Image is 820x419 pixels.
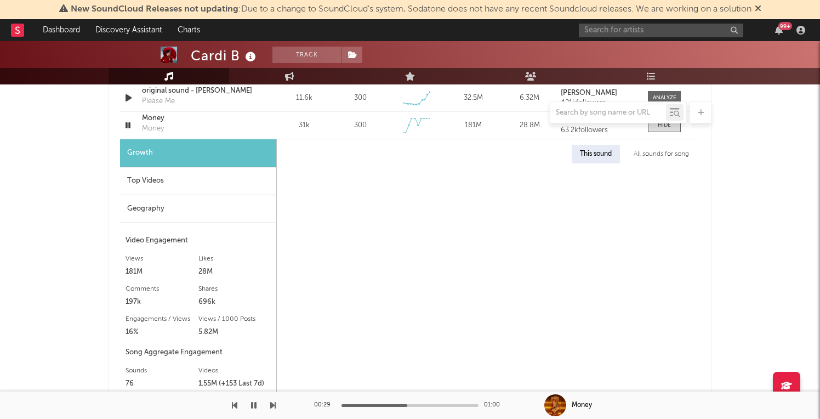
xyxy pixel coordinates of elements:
div: 28.8M [504,120,555,131]
div: Likes [198,252,271,265]
span: New SoundCloud Releases not updating [71,5,238,14]
div: Cardi B [191,47,259,65]
div: Engagements / Views [126,313,198,326]
div: Shares [198,282,271,296]
div: Videos [198,364,271,377]
div: All sounds for song [625,145,697,163]
strong: [PERSON_NAME] [561,89,617,97]
a: Discovery Assistant [88,19,170,41]
div: Video Engagement [126,234,271,247]
div: 181M [448,120,499,131]
div: 696k [198,296,271,309]
div: 16% [126,326,198,339]
div: Comments [126,282,198,296]
span: : Due to a change to SoundCloud's system, Sodatone does not have any recent Soundcloud releases. ... [71,5,751,14]
span: Dismiss [755,5,761,14]
div: This sound [572,145,620,163]
div: 28M [198,265,271,279]
div: Top Videos [120,167,276,195]
div: 31k [278,120,329,131]
div: 76 [126,377,198,390]
div: Views [126,252,198,265]
div: 300 [354,93,367,104]
div: 6.32M [504,93,555,104]
button: 99+ [775,26,783,35]
div: Money [142,123,164,134]
div: Geography [120,195,276,223]
strong: Cardi B [561,117,584,124]
div: 300 [354,120,367,131]
div: 63.2k followers [561,127,637,134]
div: 1.55M (+153 Last 7d) [198,377,271,390]
a: [PERSON_NAME] [561,89,637,97]
input: Search by song name or URL [550,109,666,117]
a: Charts [170,19,208,41]
div: Sounds [126,364,198,377]
input: Search for artists [579,24,743,37]
div: Please Me [142,96,175,107]
a: original sound - [PERSON_NAME] [142,86,257,97]
button: Track [272,47,341,63]
div: 01:00 [484,399,506,412]
div: Growth [120,139,276,167]
div: Views / 1000 Posts [198,313,271,326]
div: 11.6k [278,93,329,104]
div: 181M [126,265,198,279]
div: 00:29 [314,399,336,412]
div: 197k [126,296,198,309]
div: Song Aggregate Engagement [126,346,271,359]
div: 99 + [778,22,792,30]
a: Dashboard [35,19,88,41]
div: 32.5M [448,93,499,104]
div: 421k followers [561,99,637,107]
div: Money [572,400,592,410]
div: 5.82M [198,326,271,339]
